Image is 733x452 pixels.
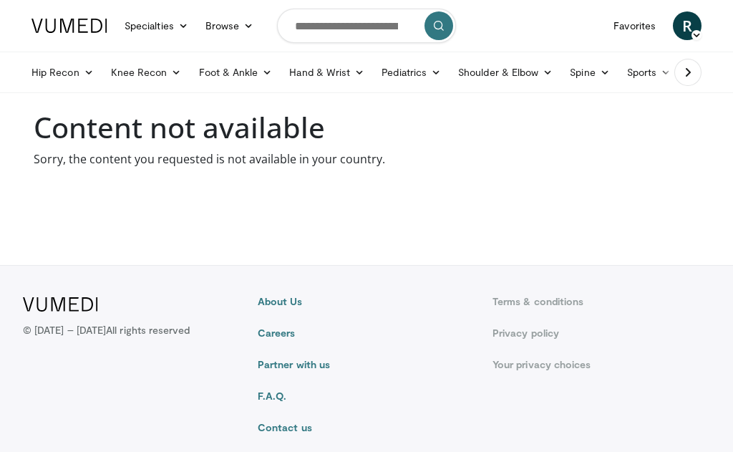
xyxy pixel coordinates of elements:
a: Hip Recon [23,58,102,87]
a: Shoulder & Elbow [450,58,561,87]
a: Privacy policy [492,326,710,340]
a: Terms & conditions [492,294,710,309]
h1: Content not available [34,110,699,145]
a: Browse [197,11,263,40]
p: Sorry, the content you requested is not available in your country. [34,150,699,168]
a: Spine [561,58,618,87]
a: Careers [258,326,475,340]
a: Favorites [605,11,664,40]
a: Your privacy choices [492,357,710,372]
a: F.A.Q. [258,389,475,403]
a: About Us [258,294,475,309]
a: Knee Recon [102,58,190,87]
p: © [DATE] – [DATE] [23,323,190,337]
img: VuMedi Logo [23,297,98,312]
a: Foot & Ankle [190,58,281,87]
span: All rights reserved [106,324,190,336]
a: Partner with us [258,357,475,372]
a: Hand & Wrist [281,58,373,87]
a: Specialties [116,11,197,40]
a: Sports [618,58,680,87]
input: Search topics, interventions [277,9,456,43]
img: VuMedi Logo [31,19,107,33]
a: Pediatrics [373,58,450,87]
a: Contact us [258,420,475,435]
a: R [673,11,702,40]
